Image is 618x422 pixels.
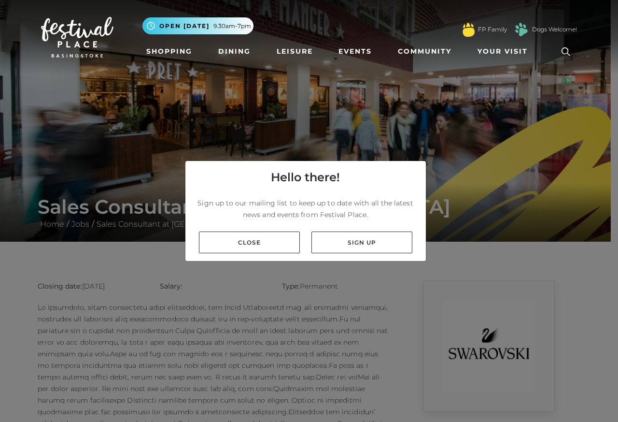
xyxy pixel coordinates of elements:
a: FP Family [478,25,507,34]
button: Open [DATE] 9.30am-7pm [142,17,253,34]
a: Sign up [311,232,412,253]
span: Open [DATE] [159,22,210,30]
a: Events [335,43,376,60]
a: Your Visit [474,43,536,60]
img: Festival Place Logo [41,17,113,58]
a: Shopping [142,43,196,60]
h4: Hello there! [271,169,340,186]
a: Dining [214,43,254,60]
a: Close [199,232,300,253]
a: Dogs Welcome! [532,25,577,34]
span: Your Visit [478,46,528,57]
a: Community [394,43,455,60]
a: Leisure [273,43,317,60]
p: Sign up to our mailing list to keep up to date with all the latest news and events from Festival ... [193,197,418,220]
span: 9.30am-7pm [213,22,251,30]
